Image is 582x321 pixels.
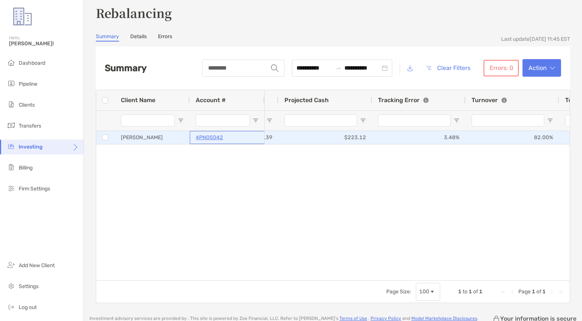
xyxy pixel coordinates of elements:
button: Open Filter Menu [547,117,553,123]
img: investing icon [7,142,16,151]
span: of [536,288,541,295]
span: of [473,288,478,295]
a: Errors [158,33,172,42]
div: 3.48% [372,131,466,144]
span: 1 [469,288,472,295]
input: Turnover Filter Input [472,114,544,126]
span: to [463,288,467,295]
span: 1 [479,288,482,295]
input: Client Name Filter Input [121,114,175,126]
span: 1 [458,288,461,295]
span: Investing [19,144,43,150]
button: Open Filter Menu [360,117,366,123]
span: [PERSON_NAME]! [9,40,79,47]
button: Open Filter Menu [266,117,272,123]
span: Add New Client [19,262,55,269]
span: swap-right [335,65,341,71]
button: Open Filter Menu [454,117,460,123]
span: Clients [19,102,35,108]
img: button icon [426,66,432,70]
span: Dashboard [19,60,45,66]
span: Log out [19,304,37,311]
div: Previous Page [509,289,515,295]
span: Account # [196,97,226,104]
button: Open Filter Menu [253,117,259,123]
span: 1 [532,288,535,295]
img: firm-settings icon [7,184,16,193]
div: [PERSON_NAME] [115,131,190,144]
img: billing icon [7,163,16,172]
img: transfers icon [7,121,16,130]
div: Last Page [558,289,564,295]
img: settings icon [7,281,16,290]
span: Transfers [19,123,41,129]
button: Clear Filters [420,60,476,76]
span: Page [518,288,531,295]
input: Projected Cash Filter Input [284,114,357,126]
div: Next Page [549,289,555,295]
a: Summary [96,33,119,42]
div: Tracking Error [378,97,429,104]
img: clients icon [7,100,16,109]
div: 100 [419,288,429,295]
div: Page Size [416,283,440,301]
a: Model Marketplace Disclosures [411,316,477,321]
span: Client Name [121,97,155,104]
span: Pipeline [19,81,37,87]
div: Last update [DATE] 11:45 EST [501,36,570,42]
img: add_new_client icon [7,260,16,269]
div: Turnover [472,97,507,104]
span: Billing [19,165,33,171]
span: to [335,65,341,71]
img: logout icon [7,302,16,311]
h3: Rebalancing [96,4,570,21]
div: $223.12 [278,131,372,144]
button: Actionarrow [522,59,561,77]
input: Account # Filter Input [196,114,250,126]
button: Open Filter Menu [178,117,184,123]
span: Settings [19,283,39,290]
div: First Page [500,289,506,295]
a: Terms of Use [339,316,367,321]
h2: Summary [105,63,147,73]
a: 4PN05042 [196,133,223,142]
img: dashboard icon [7,58,16,67]
div: Page Size: [386,288,411,295]
a: Details [130,33,147,42]
div: 82.00% [466,131,559,144]
a: Privacy Policy [371,316,401,321]
span: Projected Cash [284,97,329,104]
img: pipeline icon [7,79,16,88]
img: Zoe Logo [9,3,36,30]
img: input icon [271,64,278,72]
img: arrow [550,66,555,70]
input: Tracking Error Filter Input [378,114,451,126]
span: 1 [542,288,546,295]
button: Errors: 0 [484,60,519,76]
span: Firm Settings [19,186,50,192]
